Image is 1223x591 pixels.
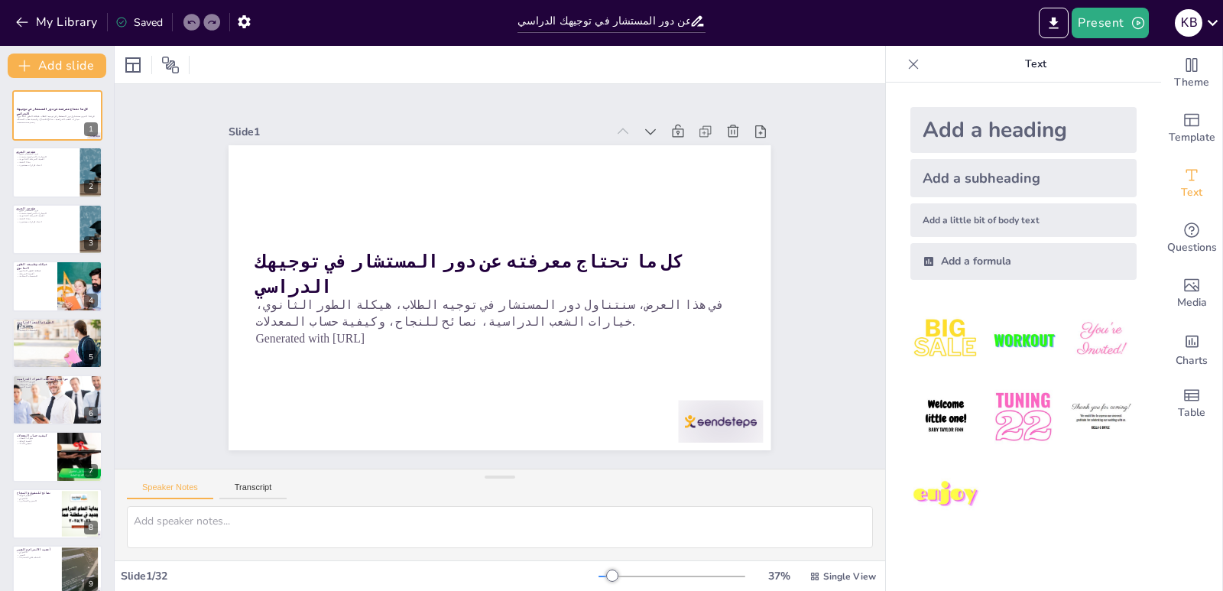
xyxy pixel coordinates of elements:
span: Text [1181,184,1202,201]
p: أهمية الاختيار [17,326,98,330]
div: Change the overall theme [1161,46,1222,101]
p: التخصصات التقنية [17,329,98,332]
span: Single View [823,570,876,583]
strong: كل ما تحتاج معرفته عن دور المستشار في توجيهك الدراسي [17,108,88,115]
p: التخصصات المتاحة [17,275,53,278]
div: 4 [84,294,98,307]
div: 6 [12,375,102,425]
p: Text [926,46,1146,83]
p: كيفية حساب المعدلات [17,434,53,438]
p: تأثير المعدلات [17,383,98,386]
p: نصائح للتفوق والنجاح [17,490,57,495]
p: مقدمة العرض [17,206,76,211]
div: 1 [12,90,102,141]
button: Add slide [8,54,106,78]
p: هيكلة وطبيعة الطور الثانوي [17,262,53,271]
div: Get real-time input from your audience [1161,211,1222,266]
strong: كل ما تحتاج معرفته عن دور المستشار في توجيهك الدراسي [256,252,684,297]
p: الالتزام [17,550,57,554]
span: Questions [1167,239,1217,256]
div: 8 [12,489,102,539]
span: Theme [1174,74,1209,91]
div: Add a subheading [910,159,1137,197]
p: الصبر [17,554,57,557]
p: في هذا العرض، سنتناول دور المستشار في توجيه الطلاب، هيكلة الطور الثانوي، خيارات الشعب الدراسية، ن... [256,297,744,330]
img: 1.jpeg [910,304,981,375]
img: 7.jpeg [910,459,981,531]
button: Present [1072,8,1148,38]
div: K B [1175,9,1202,37]
span: Table [1178,404,1205,421]
button: Export to PowerPoint [1039,8,1069,38]
div: 37 % [761,569,797,583]
img: 2.jpeg [988,304,1059,375]
div: Add a formula [910,243,1137,280]
button: K B [1175,8,1202,38]
p: التغلب على التحديات [17,557,57,560]
div: 8 [84,521,98,534]
p: هيكلة الطور الثانوي [17,270,53,273]
p: اتخاذ قرارات مستنيرة [17,163,76,166]
div: Add charts and graphs [1161,321,1222,376]
p: في هذا العرض، سنتناول دور المستشار في توجيه الطلاب، هيكلة الطور الثانوي، خيارات الشعب الدراسية، ن... [17,115,98,121]
div: Add text boxes [1161,156,1222,211]
div: 3 [12,204,102,255]
div: 3 [84,236,98,250]
p: الخيارات الدراسية متعددة [17,212,76,215]
p: Generated with [URL] [256,330,744,347]
p: تحسين الأداء [17,443,53,446]
p: تنظيم الوقت [17,494,57,497]
div: Add images, graphics, shapes or video [1161,266,1222,321]
p: توزيع المعاملات [17,380,98,383]
span: Position [161,56,180,74]
div: Slide 1 [229,125,605,139]
img: 3.jpeg [1066,304,1137,375]
p: أهمية الفهم [17,386,98,389]
div: 2 [84,180,98,193]
p: الخيارات الدراسية متعددة [17,154,76,157]
div: Slide 1 / 32 [121,569,599,583]
p: تنوع الفروع [17,323,98,326]
p: الصبر والمثابرة [17,499,57,502]
span: Charts [1176,352,1208,369]
button: My Library [11,10,104,34]
div: 7 [84,464,98,478]
p: خطوات الحساب [17,437,53,440]
p: دور المستشار حيوي [17,152,76,155]
div: 5 [84,350,98,364]
span: Template [1169,129,1215,146]
div: 4 [12,261,102,311]
div: Add a little bit of body text [910,203,1137,237]
p: مقدمة العرض [17,149,76,154]
span: Media [1177,294,1207,311]
p: Generated with [URL] [17,121,98,124]
div: Add ready made slides [1161,101,1222,156]
div: Layout [121,53,145,77]
p: اتخاذ قرارات مستنيرة [17,220,76,223]
p: الفروع والشعب الدراسية [17,320,98,324]
div: Add a table [1161,376,1222,431]
div: 9 [84,577,98,591]
p: أهمية المرحلة الثانوية [17,214,76,217]
div: 5 [12,318,102,369]
img: 6.jpeg [1066,382,1137,453]
p: أهمية الالتزام والصبر [17,547,57,552]
img: 4.jpeg [910,382,981,453]
p: دور المستشار حيوي [17,209,76,212]
button: Speaker Notes [127,482,213,499]
div: Saved [115,15,163,30]
div: 2 [12,147,102,197]
div: 1 [84,122,98,136]
input: Insert title [517,10,690,32]
p: مواقيت ومعاملات المواد الدراسية [17,377,98,382]
p: أهمية المرحلة [17,272,53,275]
p: أهمية الدقة [17,440,53,443]
div: 7 [12,431,102,482]
div: Add a heading [910,107,1137,153]
p: أهمية المرحلة الثانوية [17,157,76,161]
p: الالتزام [17,497,57,500]
img: 5.jpeg [988,382,1059,453]
p: بناء الثقة [17,217,76,220]
button: Transcript [219,482,287,499]
div: 6 [84,407,98,421]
